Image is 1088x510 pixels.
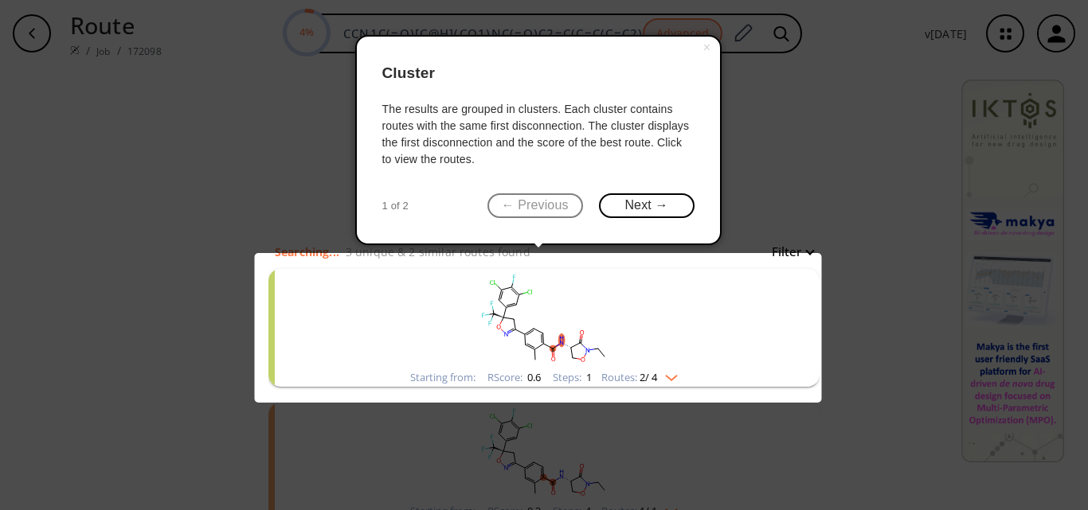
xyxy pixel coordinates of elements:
span: 2 / 4 [640,372,657,383]
span: 1 [584,370,592,384]
img: Down [657,368,678,381]
div: RScore : [487,372,541,383]
svg: CCN1OC[C@H](NC(=O)c2ccc(C3=NO[C@@](c4cc(Cl)c(F)c(Cl)c4)(C(F)(F)F)C3)cc2C)C1=O [337,269,751,368]
div: Routes: [601,372,678,383]
span: 1 of 2 [382,198,409,214]
button: Close [695,37,720,59]
div: Starting from: [410,372,476,383]
div: Steps : [553,372,592,383]
button: Next → [599,193,695,218]
header: Cluster [382,49,695,98]
span: 0.6 [525,370,541,384]
div: The results are grouped in clusters. Each cluster contains routes with the same first disconnecti... [382,101,695,168]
